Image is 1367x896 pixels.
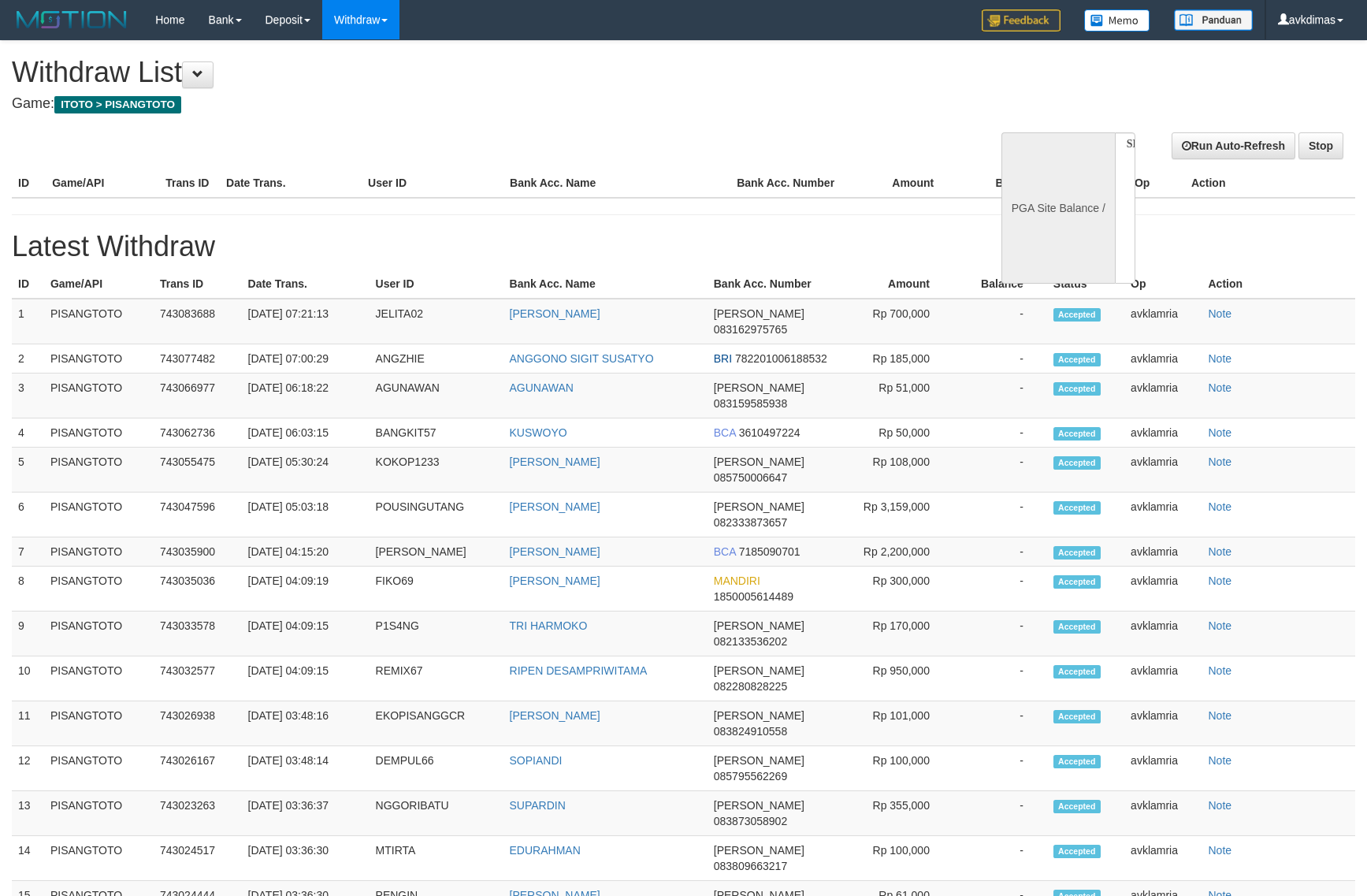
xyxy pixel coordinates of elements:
td: PISANGTOTO [44,418,154,448]
td: Rp 300,000 [843,567,953,612]
a: [PERSON_NAME] [510,574,600,587]
a: Note [1208,799,1231,812]
a: Note [1208,455,1231,468]
span: BRI [714,352,732,365]
td: avklamria [1124,656,1202,701]
td: [DATE] 03:48:14 [242,746,370,791]
span: 083873058902 [714,815,787,827]
a: Note [1208,754,1231,767]
td: - [953,746,1047,791]
td: Rp 100,000 [843,746,953,791]
th: Balance [957,169,1061,198]
td: - [953,612,1047,656]
span: MANDIRI [714,574,760,587]
td: Rp 355,000 [843,791,953,836]
td: 12 [12,746,44,791]
td: 2 [12,344,44,374]
td: 743026167 [154,746,242,791]
span: 082280828225 [714,680,787,693]
td: 743023263 [154,791,242,836]
td: - [953,418,1047,448]
a: EDURAHMAN [510,844,581,857]
td: 743047596 [154,493,242,537]
td: MTIRTA [370,836,503,881]
td: avklamria [1124,537,1202,567]
th: Date Trans. [220,169,362,198]
td: avklamria [1124,612,1202,656]
span: BCA [714,426,736,439]
span: 085750006647 [714,471,787,484]
td: 743032577 [154,656,242,701]
th: Bank Acc. Name [503,270,708,299]
a: SUPARDIN [510,799,566,812]
span: 083159585938 [714,397,787,410]
td: PISANGTOTO [44,612,154,656]
span: Accepted [1053,800,1101,813]
h1: Latest Withdraw [12,231,1355,262]
th: Balance [953,270,1047,299]
th: Date Trans. [242,270,370,299]
td: 3 [12,374,44,418]
a: TRI HARMOKO [510,619,588,632]
td: [DATE] 04:09:19 [242,567,370,612]
span: 082133536202 [714,635,787,648]
div: PGA Site Balance / [1001,132,1115,284]
span: Accepted [1053,501,1101,515]
span: 7185090701 [739,545,801,558]
td: PISANGTOTO [44,344,154,374]
span: 082333873657 [714,516,787,529]
th: Action [1185,169,1355,198]
td: Rp 100,000 [843,836,953,881]
a: ANGGONO SIGIT SUSATYO [510,352,654,365]
a: Run Auto-Refresh [1172,132,1295,159]
td: avklamria [1124,791,1202,836]
td: Rp 50,000 [843,418,953,448]
span: [PERSON_NAME] [714,709,804,722]
td: PISANGTOTO [44,374,154,418]
a: [PERSON_NAME] [510,545,600,558]
td: Rp 185,000 [843,344,953,374]
a: KUSWOYO [510,426,567,439]
td: Rp 170,000 [843,612,953,656]
span: [PERSON_NAME] [714,307,804,320]
td: Rp 700,000 [843,299,953,344]
span: [PERSON_NAME] [714,664,804,677]
td: BANGKIT57 [370,418,503,448]
td: [DATE] 03:36:30 [242,836,370,881]
th: User ID [362,169,503,198]
td: REMIX67 [370,656,503,701]
td: avklamria [1124,374,1202,418]
td: 11 [12,701,44,746]
span: 085795562269 [714,770,787,783]
td: 7 [12,537,44,567]
td: 743033578 [154,612,242,656]
th: Game/API [44,270,154,299]
td: 13 [12,791,44,836]
td: NGGORIBATU [370,791,503,836]
th: Amount [844,169,957,198]
td: - [953,836,1047,881]
span: Accepted [1053,710,1101,723]
td: - [953,448,1047,493]
td: avklamria [1124,746,1202,791]
td: [DATE] 04:15:20 [242,537,370,567]
td: - [953,344,1047,374]
td: PISANGTOTO [44,537,154,567]
th: Trans ID [159,169,220,198]
span: [PERSON_NAME] [714,500,804,513]
td: PISANGTOTO [44,701,154,746]
td: - [953,374,1047,418]
td: - [953,493,1047,537]
td: 743055475 [154,448,242,493]
td: 743035900 [154,537,242,567]
a: Note [1208,545,1231,558]
a: AGUNAWAN [510,381,574,394]
a: Note [1208,307,1231,320]
span: [PERSON_NAME] [714,619,804,632]
td: [DATE] 06:18:22 [242,374,370,418]
td: 743066977 [154,374,242,418]
td: 743024517 [154,836,242,881]
span: Accepted [1053,665,1101,679]
td: PISANGTOTO [44,493,154,537]
span: Accepted [1053,353,1101,366]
